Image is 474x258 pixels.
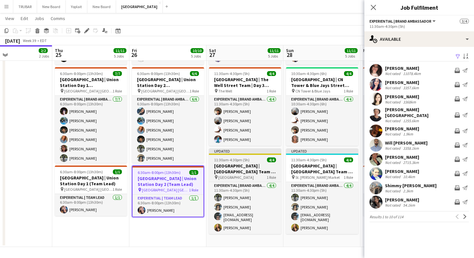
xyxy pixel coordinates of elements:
[295,89,330,93] span: CN Tower & Blue Jays
[402,118,420,123] div: 1255.6km
[267,175,276,180] span: 1 Role
[402,174,416,179] div: 10.4km
[385,100,402,104] div: Not rated
[402,146,420,151] div: 3358.1km
[39,48,48,53] span: 2/2
[64,187,113,192] span: [GEOGRAPHIC_DATA] [GEOGRAPHIC_DATA]
[132,77,204,88] h3: [GEOGRAPHIC_DATA] | Union Station Day 2 ([GEOGRAPHIC_DATA] Ambassasdors)
[5,38,20,44] div: [DATE]
[5,16,14,21] span: View
[208,51,216,59] span: 27
[267,71,276,76] span: 4/4
[385,71,402,76] div: Not rated
[18,14,31,23] a: Edit
[55,48,63,53] span: Thu
[113,169,122,174] span: 1/1
[295,175,340,180] span: St. [PERSON_NAME] Market
[132,48,137,53] span: Fri
[131,51,137,59] span: 26
[345,48,358,53] span: 11/11
[267,89,276,93] span: 1 Role
[385,183,437,188] div: Shimmy [PERSON_NAME]
[3,14,17,23] a: View
[190,89,199,93] span: 1 Role
[141,89,190,93] span: [GEOGRAPHIC_DATA] [GEOGRAPHIC_DATA]
[214,71,250,76] span: 11:30am-4:30pm (5h)
[21,38,37,43] span: Week 39
[191,48,203,53] span: 10/10
[40,38,47,43] div: EDT
[385,126,419,132] div: [PERSON_NAME]
[60,169,103,174] span: 6:30am-8:00pm (13h30m)
[385,94,419,100] div: [PERSON_NAME]
[286,163,358,175] h3: [GEOGRAPHIC_DATA] | [GEOGRAPHIC_DATA] Team | Day 4 (Brand Ambassadors)
[370,214,403,219] span: Results 1 to 10 of 114
[55,67,127,163] app-job-card: 6:30am-8:00pm (13h30m)7/7[GEOGRAPHIC_DATA] | Union Station Day 1 ([GEOGRAPHIC_DATA] Ambassasdors)...
[363,96,435,165] app-card-role: Experiential | Brand Ambassador6/66:30am-8:00pm (13h30m)[PERSON_NAME][PERSON_NAME][PERSON_NAME][P...
[385,85,402,90] div: Not rated
[55,166,127,216] div: 6:30am-8:00pm (13h30m)1/1[GEOGRAPHIC_DATA] | Union Station Day 1 (Team Lead) [GEOGRAPHIC_DATA] [G...
[344,71,353,76] span: 4/4
[286,77,358,88] h3: [GEOGRAPHIC_DATA] | CN Tower & Blue Jays Street Team | Day 4 (Brand Ambassadors)
[209,182,281,234] app-card-role: Experiential | Brand Ambassador4/411:30am-4:30pm (5h)[PERSON_NAME][PERSON_NAME][EMAIL_ADDRESS][DO...
[402,188,414,193] div: 2.3km
[218,175,254,180] span: [GEOGRAPHIC_DATA]
[286,67,358,146] app-job-card: 10:30am-4:30pm (6h)4/4[GEOGRAPHIC_DATA] | CN Tower & Blue Jays Street Team | Day 4 (Brand Ambassa...
[191,54,203,59] div: 5 Jobs
[209,148,281,234] app-job-card: Updated11:30am-4:30pm (5h)4/4[GEOGRAPHIC_DATA] | [GEOGRAPHIC_DATA] Team | Day 3 (Brand Ambassador...
[385,146,402,151] div: Not rated
[35,16,44,21] span: Jobs
[87,0,116,13] button: New Board
[363,166,435,216] app-job-card: 6:30am-8:00pm (13h30m)1/1[GEOGRAPHIC_DATA] | Union Station Day 5 (Team Lead) [GEOGRAPHIC_DATA] [G...
[370,19,437,24] button: Experiential | Brand Ambassador
[32,14,47,23] a: Jobs
[385,160,402,165] div: Not rated
[402,160,420,165] div: 2715.3km
[64,89,113,93] span: [GEOGRAPHIC_DATA] [GEOGRAPHIC_DATA]
[364,3,474,12] h3: Job Fulfilment
[132,166,204,217] div: 6:30am-8:00pm (13h30m)1/1[GEOGRAPHIC_DATA] | Union Station Day 2 (Team Lead) [GEOGRAPHIC_DATA] [G...
[137,71,180,76] span: 6:30am-8:00pm (13h30m)
[55,194,127,216] app-card-role: Experiential | Team Lead1/16:30am-8:00pm (13h30m)[PERSON_NAME]
[51,16,65,21] span: Comms
[60,71,103,76] span: 6:30am-8:00pm (13h30m)
[113,187,122,192] span: 1 Role
[344,89,353,93] span: 1 Role
[268,54,280,59] div: 5 Jobs
[133,195,203,217] app-card-role: Experiential | Team Lead1/16:30am-8:00pm (13h30m)[PERSON_NAME]
[286,148,358,154] div: Updated
[402,100,417,104] div: 3368km
[39,54,49,59] div: 2 Jobs
[114,54,126,59] div: 5 Jobs
[460,19,469,24] span: 3/4
[13,0,37,13] button: TRUBAR
[209,67,281,146] app-job-card: 11:30am-4:30pm (5h)4/4[GEOGRAPHIC_DATA] | The Well Street Team | Day 3 (Brand Ambassadors) The We...
[370,19,431,24] span: Experiential | Brand Ambassador
[385,132,402,136] div: Not rated
[55,77,127,88] h3: [GEOGRAPHIC_DATA] | Union Station Day 1 ([GEOGRAPHIC_DATA] Ambassasdors)
[209,48,216,53] span: Sat
[209,77,281,88] h3: [GEOGRAPHIC_DATA] | The Well Street Team | Day 3 (Brand Ambassadors)
[385,107,452,118] div: [PERSON_NAME][GEOGRAPHIC_DATA]
[209,96,281,146] app-card-role: Experiential | Brand Ambassador4/411:30am-4:30pm (5h)[PERSON_NAME][PERSON_NAME][PERSON_NAME][PERS...
[132,67,204,163] app-job-card: 6:30am-8:00pm (13h30m)6/6[GEOGRAPHIC_DATA] | Union Station Day 2 ([GEOGRAPHIC_DATA] Ambassasdors)...
[48,14,68,23] a: Comms
[344,175,353,180] span: 1 Role
[402,132,414,136] div: 1.9km
[54,51,63,59] span: 25
[116,0,163,13] button: [GEOGRAPHIC_DATA]
[291,71,327,76] span: 10:30am-4:30pm (6h)
[132,96,204,165] app-card-role: Experiential | Brand Ambassador6/66:30am-8:00pm (13h30m)[PERSON_NAME][PERSON_NAME][PERSON_NAME][P...
[363,67,435,163] app-job-card: 6:30am-8:00pm (13h30m)6/6[GEOGRAPHIC_DATA] | Union Station Day 5 (Brand Ambassadors) [GEOGRAPHIC_...
[214,157,250,162] span: 11:30am-4:30pm (5h)
[364,31,474,47] div: Available
[190,71,199,76] span: 6/6
[363,48,371,53] span: Mon
[286,48,294,53] span: Sun
[286,148,358,234] app-job-card: Updated11:30am-4:30pm (5h)4/4[GEOGRAPHIC_DATA] | [GEOGRAPHIC_DATA] Team | Day 4 (Brand Ambassador...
